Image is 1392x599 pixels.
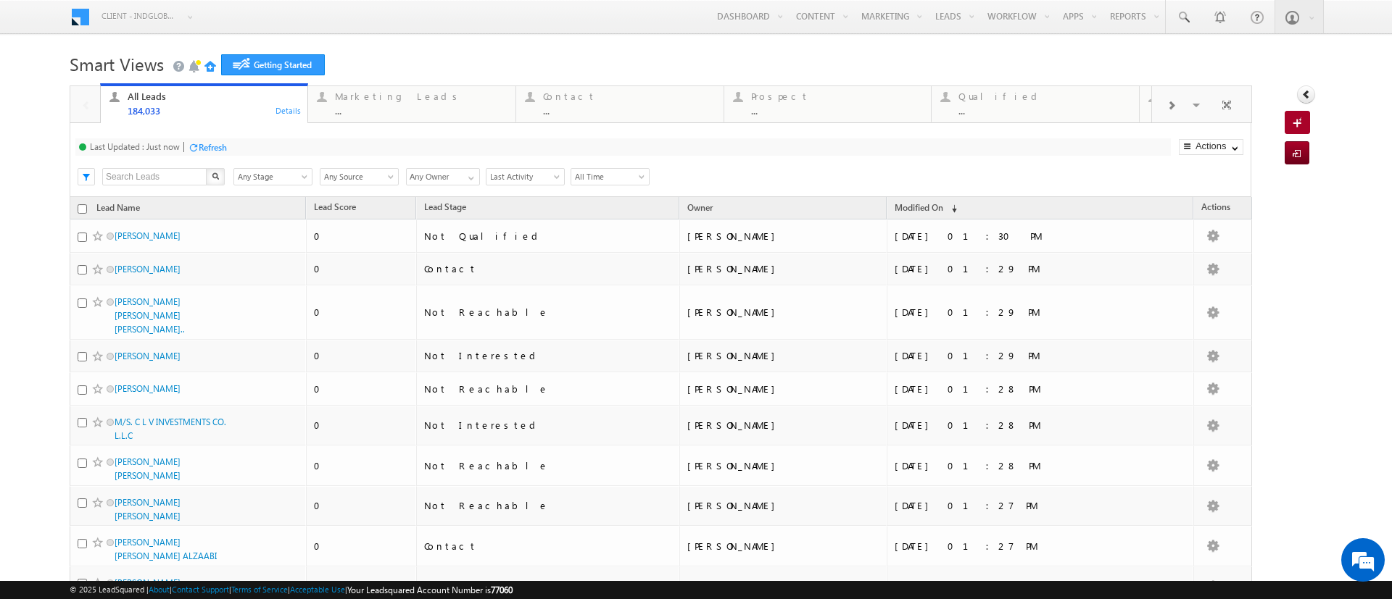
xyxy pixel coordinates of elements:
[221,54,325,75] a: Getting Started
[335,105,507,116] div: ...
[314,306,410,319] div: 0
[751,91,923,102] div: Prospect
[424,306,623,319] div: Not Reachable
[115,351,181,361] a: [PERSON_NAME]
[172,585,229,594] a: Contact Support
[314,419,410,432] div: 0
[115,230,181,241] a: [PERSON_NAME]
[320,167,399,185] div: Lead Source Filter
[115,264,181,275] a: [PERSON_NAME]
[543,91,715,102] div: Contact
[234,170,307,183] span: Any Stage
[424,230,623,243] div: Not Qualified
[958,91,1130,102] div: Qualified
[1194,199,1238,218] span: Actions
[1179,139,1243,155] button: Actions
[945,203,957,214] span: (sorted descending)
[543,105,715,116] div: ...
[895,419,1094,432] div: [DATE] 01:28 PM
[424,459,623,472] div: Not Reachable
[115,537,217,561] a: [PERSON_NAME] [PERSON_NAME] ALZAABI
[751,105,923,116] div: ...
[70,52,164,75] span: Smart Views
[115,497,181,521] a: [PERSON_NAME] [PERSON_NAME]
[100,83,309,124] a: All Leads184,033Details
[895,349,1094,362] div: [DATE] 01:29 PM
[314,579,410,592] div: 0
[75,76,244,95] div: Chat with us now
[571,170,645,183] span: All Time
[128,91,299,102] div: All Leads
[25,76,61,95] img: d_60004797649_company_0_60004797649
[347,585,513,595] span: Your Leadsquared Account Number is
[687,382,880,395] div: [PERSON_NAME]
[417,199,473,218] a: Lead Stage
[424,499,623,512] div: Not Reachable
[687,202,713,213] span: Owner
[275,104,302,117] div: Details
[687,306,880,319] div: [PERSON_NAME]
[424,382,623,395] div: Not Reachable
[687,540,880,553] div: [PERSON_NAME]
[314,262,410,275] div: 0
[314,349,410,362] div: 0
[424,540,623,553] div: Contact
[895,459,1094,472] div: [DATE] 01:28 PM
[314,499,410,512] div: 0
[320,170,394,183] span: Any Source
[460,169,478,183] a: Show All Items
[238,7,273,42] div: Minimize live chat window
[931,86,1140,122] a: Qualified...
[887,199,964,218] a: Modified On (sorted descending)
[314,201,356,212] span: Lead Score
[486,168,565,185] a: Last Activity
[406,167,478,185] div: Owner Filter
[128,105,299,116] div: 184,033
[78,204,87,214] input: Check all records
[687,230,880,243] div: [PERSON_NAME]
[895,499,1094,512] div: [DATE] 01:27 PM
[307,86,516,122] a: Marketing Leads...
[895,262,1094,275] div: [DATE] 01:29 PM
[406,168,480,185] input: Type to Search
[895,230,1094,243] div: [DATE] 01:30 PM
[314,459,410,472] div: 0
[101,9,178,23] span: Client - indglobal1 (77060)
[424,201,466,212] span: Lead Stage
[895,306,1094,319] div: [DATE] 01:29 PM
[958,105,1130,116] div: ...
[491,585,513,595] span: 77060
[233,167,312,185] div: Lead Stage Filter
[895,579,1094,592] div: [DATE] 01:27 PM
[115,416,226,441] a: M/S. C L V INVESTMENTS CO. L.L.C
[687,349,880,362] div: [PERSON_NAME]
[314,382,410,395] div: 0
[233,168,312,185] a: Any Stage
[70,583,513,597] span: © 2025 LeadSquared | | | | |
[90,141,180,152] div: Last Updated : Just now
[724,86,932,122] a: Prospect...
[687,262,880,275] div: [PERSON_NAME]
[89,200,147,219] a: Lead Name
[687,419,880,432] div: [PERSON_NAME]
[895,540,1094,553] div: [DATE] 01:27 PM
[19,134,265,434] textarea: Type your message and hit 'Enter'
[571,168,650,185] a: All Time
[149,585,170,594] a: About
[424,419,623,432] div: Not Interested
[199,142,227,153] div: Refresh
[115,383,181,394] a: [PERSON_NAME]
[231,585,288,594] a: Terms of Service
[307,199,363,218] a: Lead Score
[102,168,207,185] input: Search Leads
[895,382,1094,395] div: [DATE] 01:28 PM
[212,172,219,180] img: Search
[320,168,399,185] a: Any Source
[895,202,943,213] span: Modified On
[687,459,880,472] div: [PERSON_NAME]
[314,230,410,243] div: 0
[197,446,263,466] em: Start Chat
[687,499,880,512] div: [PERSON_NAME]
[115,296,185,335] a: [PERSON_NAME] [PERSON_NAME] [PERSON_NAME]..
[424,349,623,362] div: Not Interested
